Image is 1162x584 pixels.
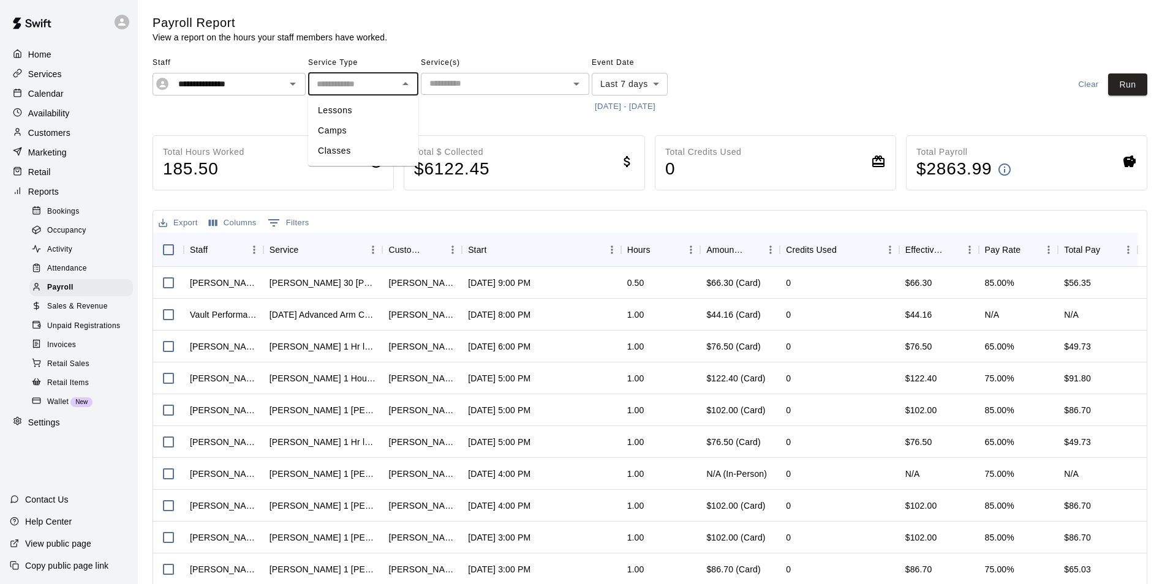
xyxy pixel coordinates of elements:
[388,468,456,480] div: Sarah Massengale
[468,340,530,353] div: Oct 13, 2025, 6:00 PM
[388,309,456,321] div: Leslie Pena
[153,15,387,31] h5: Payroll Report
[706,372,765,384] div: $122.40 (Card)
[985,436,1014,448] div: 65.00%
[665,146,741,159] p: Total Credits Used
[700,233,780,267] div: Amount Paid
[10,104,128,122] div: Availability
[190,500,257,512] div: Chad Massengale
[28,416,60,429] p: Settings
[786,233,837,267] div: Credits Used
[10,45,128,64] div: Home
[10,65,128,83] a: Services
[270,372,377,384] div: Jeremy Almaguer 1 Hour Lesson - 2 person
[29,260,138,279] a: Attendance
[29,279,133,296] div: Payroll
[627,436,644,448] div: 1.00
[29,279,138,298] a: Payroll
[985,340,1014,353] div: 65.00%
[29,298,133,315] div: Sales & Revenue
[29,318,133,335] div: Unpaid Registrations
[388,531,456,544] div: Beth McNerney
[270,468,377,480] div: Jeremy Almaguer 1 Hr Lesson (hitting, fielding)
[29,221,138,240] a: Occupancy
[47,358,89,370] span: Retail Sales
[265,213,312,233] button: Show filters
[985,563,1014,575] div: 75.00%
[388,404,456,416] div: Dustyn Cox
[706,468,767,480] div: N/A (In-Person)
[270,531,377,544] div: Chad Massengale 1 Hr Lesson (pitching, hitting, catching or fielding)
[786,404,791,416] div: 0
[468,531,530,544] div: Oct 13, 2025, 3:00 PM
[10,413,128,432] a: Settings
[665,159,741,180] h4: 0
[1064,277,1091,289] div: $56.35
[47,282,74,294] span: Payroll
[985,531,1014,544] div: 85.00%
[190,309,257,321] div: Vault Performance
[29,394,133,411] div: WalletNew
[786,309,791,321] div: 0
[899,426,979,458] div: $76.50
[28,107,70,119] p: Availability
[1064,233,1100,267] div: Total Pay
[960,241,979,259] button: Menu
[298,241,315,258] button: Sort
[627,277,644,289] div: 0.50
[29,356,133,373] div: Retail Sales
[627,531,644,544] div: 1.00
[414,159,490,180] h4: $ 6122.45
[592,97,658,116] button: [DATE] - [DATE]
[388,277,456,289] div: Craig Humphrey
[190,468,257,480] div: Jeremy Almaguer
[28,68,62,80] p: Services
[156,214,201,233] button: Export
[382,233,462,267] div: Customer
[706,531,765,544] div: $102.00 (Card)
[184,233,263,267] div: Staff
[190,563,257,575] div: Jeremy Almaguer
[706,500,765,512] div: $102.00 (Card)
[985,468,1014,480] div: 75.00%
[190,436,257,448] div: Trent Bowles
[10,143,128,162] div: Marketing
[786,372,791,384] div: 0
[627,233,651,267] div: Hours
[270,309,377,321] div: Monday Advanced Arm Care/Velocity Fall Clinic (8-9pm)
[284,75,301,92] button: Open
[1064,309,1079,321] div: N/A
[786,468,791,480] div: 0
[706,309,760,321] div: $44.16 (Card)
[47,320,120,332] span: Unpaid Registrations
[29,354,138,373] a: Retail Sales
[486,241,504,258] button: Sort
[25,560,108,572] p: Copy public page link
[29,337,133,354] div: Invoices
[10,182,128,201] div: Reports
[706,233,744,267] div: Amount Paid
[153,53,306,73] span: Staff
[627,372,644,384] div: 1.00
[1064,500,1091,512] div: $86.70
[837,241,854,258] button: Sort
[29,241,133,258] div: Activity
[1108,73,1147,96] button: Run
[190,340,257,353] div: Trent Bowles
[28,127,70,139] p: Customers
[10,163,128,181] a: Retail
[682,241,700,259] button: Menu
[706,563,760,575] div: $86.70 (Card)
[206,214,260,233] button: Select columns
[270,436,377,448] div: Trent Bowles 1 Hr lesson (Hitting, fielding)
[706,340,760,353] div: $76.50 (Card)
[10,84,128,103] a: Calendar
[270,563,377,575] div: Jeremy Almaguer 1 Hr Lesson (hitting, fielding)
[443,241,462,259] button: Menu
[29,260,133,277] div: Attendance
[651,241,668,258] button: Sort
[899,394,979,426] div: $102.00
[706,404,765,416] div: $102.00 (Card)
[1064,468,1079,480] div: N/A
[1064,404,1091,416] div: $86.70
